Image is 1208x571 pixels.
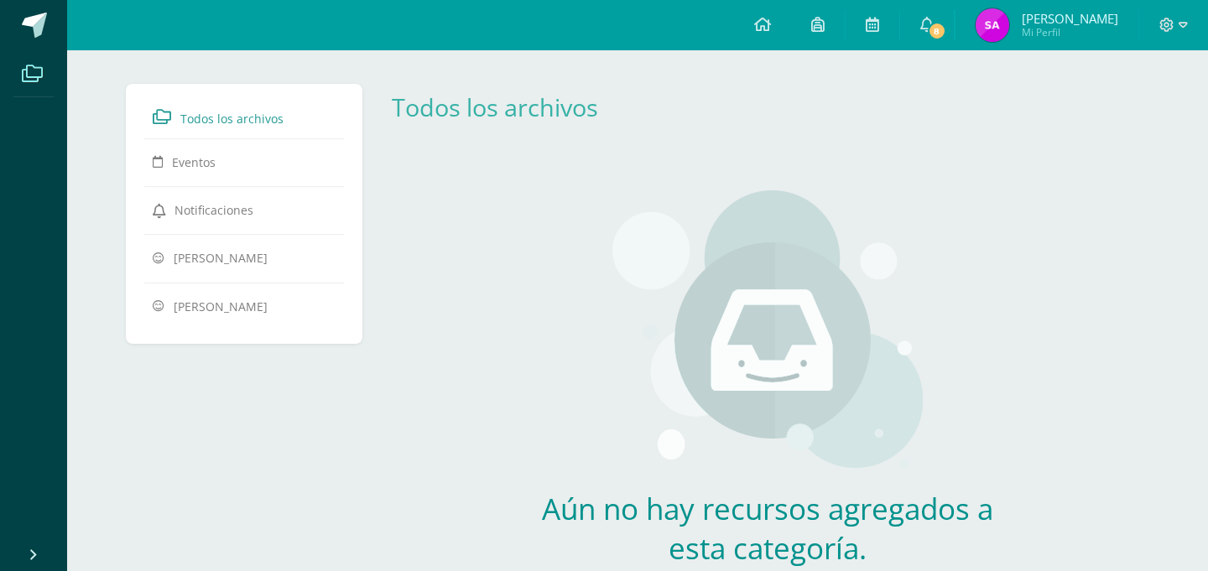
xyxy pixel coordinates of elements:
h2: Aún no hay recursos agregados a esta categoría. [520,489,1015,568]
img: 62874d87ed7bbfb6d5a65a5fd3db55ab.png [976,8,1009,42]
span: [PERSON_NAME] [174,250,268,266]
a: Notificaciones [153,195,336,225]
a: [PERSON_NAME] [153,242,336,273]
span: Notificaciones [174,202,253,218]
a: Eventos [153,147,336,177]
div: Todos los archivos [392,91,623,123]
a: Todos los archivos [392,91,598,123]
span: Eventos [172,154,216,170]
a: Todos los archivos [153,101,336,132]
span: 8 [927,22,945,40]
a: [PERSON_NAME] [153,291,336,321]
img: stages.png [612,190,923,475]
span: Mi Perfil [1022,25,1118,39]
span: [PERSON_NAME] [1022,10,1118,27]
span: [PERSON_NAME] [174,298,268,314]
span: Todos los archivos [180,111,284,127]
